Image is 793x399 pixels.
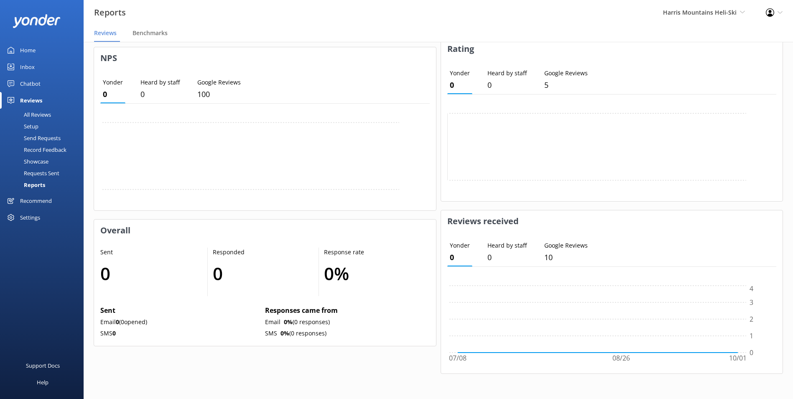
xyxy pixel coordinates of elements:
div: Showcase [5,156,48,167]
p: 0 [140,88,180,100]
p: Yonder [103,78,123,87]
span: Harris Mountains Heli-Ski [663,8,737,16]
p: Heard by staff [487,69,527,78]
p: 0 [450,79,470,91]
a: Send Requests [5,132,84,144]
div: All Reviews [5,109,51,120]
p: SMS [265,329,277,338]
b: 0 % [280,329,289,337]
tspan: 3 [750,298,753,307]
p: 0 [450,251,470,263]
p: 0 [487,251,527,263]
p: SMS [100,329,262,338]
p: 100 [197,88,241,100]
div: Send Requests [5,132,61,144]
tspan: 2 [750,315,753,324]
a: Record Feedback [5,144,84,156]
img: yonder-white-logo.png [13,14,61,28]
p: (0 responses) [280,329,326,338]
p: Heard by staff [140,78,180,87]
p: Sent [100,248,199,257]
b: 0 [112,329,116,337]
div: Help [37,374,48,391]
div: Reports [5,179,45,191]
div: Record Feedback [5,144,66,156]
p: Google Reviews [544,69,588,78]
p: Response rate [324,248,421,257]
div: Support Docs [26,357,60,374]
div: Requests Sent [5,167,59,179]
p: 0 [487,79,527,91]
p: 5 [544,79,588,91]
p: Yonder [450,69,470,78]
p: Google Reviews [544,241,588,250]
p: Responded [213,248,310,257]
a: Showcase [5,156,84,167]
span: Reviews [94,29,117,37]
b: 0 [116,318,119,326]
h1: 0 [100,259,199,287]
tspan: 10/01 [729,354,747,363]
tspan: 1 [750,331,753,340]
p: Email [265,317,280,327]
p: 0 [103,88,123,100]
p: 10 [544,251,588,263]
a: Reports [5,179,84,191]
div: Inbox [20,59,35,75]
tspan: 4 [750,284,753,294]
div: Chatbot [20,75,41,92]
tspan: 08/26 [612,354,630,363]
h3: NPS [94,47,436,69]
p: (0 responses) [284,317,330,327]
p: Yonder [450,241,470,250]
div: Setup [5,120,38,132]
h3: Overall [94,220,436,241]
span: Benchmarks [133,29,168,37]
tspan: 0 [750,348,753,357]
div: Reviews [20,92,42,109]
a: Setup [5,120,84,132]
b: 0 % [284,318,293,326]
div: Settings [20,209,40,226]
p: Sent [100,305,262,316]
a: All Reviews [5,109,84,120]
p: Responses came from [265,305,426,316]
p: Email ( 0 opened) [100,317,262,327]
div: Home [20,42,36,59]
p: Google Reviews [197,78,241,87]
h3: Rating [441,38,783,60]
tspan: 07/08 [449,354,467,363]
p: Heard by staff [487,241,527,250]
h3: Reviews received [441,210,783,232]
h1: 0 [213,259,310,287]
a: Requests Sent [5,167,84,179]
div: Recommend [20,192,52,209]
h3: Reports [94,6,126,19]
h1: 0 % [324,259,421,287]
